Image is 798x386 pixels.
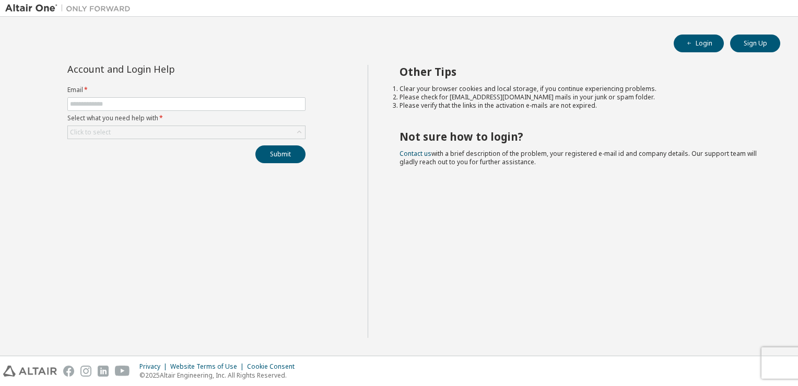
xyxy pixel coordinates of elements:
button: Sign Up [730,35,780,52]
div: Privacy [139,362,170,371]
div: Website Terms of Use [170,362,247,371]
span: with a brief description of the problem, your registered e-mail id and company details. Our suppo... [400,149,757,166]
label: Select what you need help with [67,114,306,122]
li: Clear your browser cookies and local storage, if you continue experiencing problems. [400,85,762,93]
a: Contact us [400,149,431,158]
h2: Not sure how to login? [400,130,762,143]
img: youtube.svg [115,366,130,377]
button: Login [674,35,724,52]
img: altair_logo.svg [3,366,57,377]
img: Altair One [5,3,136,14]
div: Click to select [68,126,305,139]
div: Cookie Consent [247,362,301,371]
button: Submit [255,145,306,163]
h2: Other Tips [400,65,762,78]
div: Account and Login Help [67,65,258,73]
li: Please verify that the links in the activation e-mails are not expired. [400,101,762,110]
li: Please check for [EMAIL_ADDRESS][DOMAIN_NAME] mails in your junk or spam folder. [400,93,762,101]
div: Click to select [70,128,111,137]
label: Email [67,86,306,94]
img: linkedin.svg [98,366,109,377]
img: facebook.svg [63,366,74,377]
img: instagram.svg [80,366,91,377]
p: © 2025 Altair Engineering, Inc. All Rights Reserved. [139,371,301,380]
